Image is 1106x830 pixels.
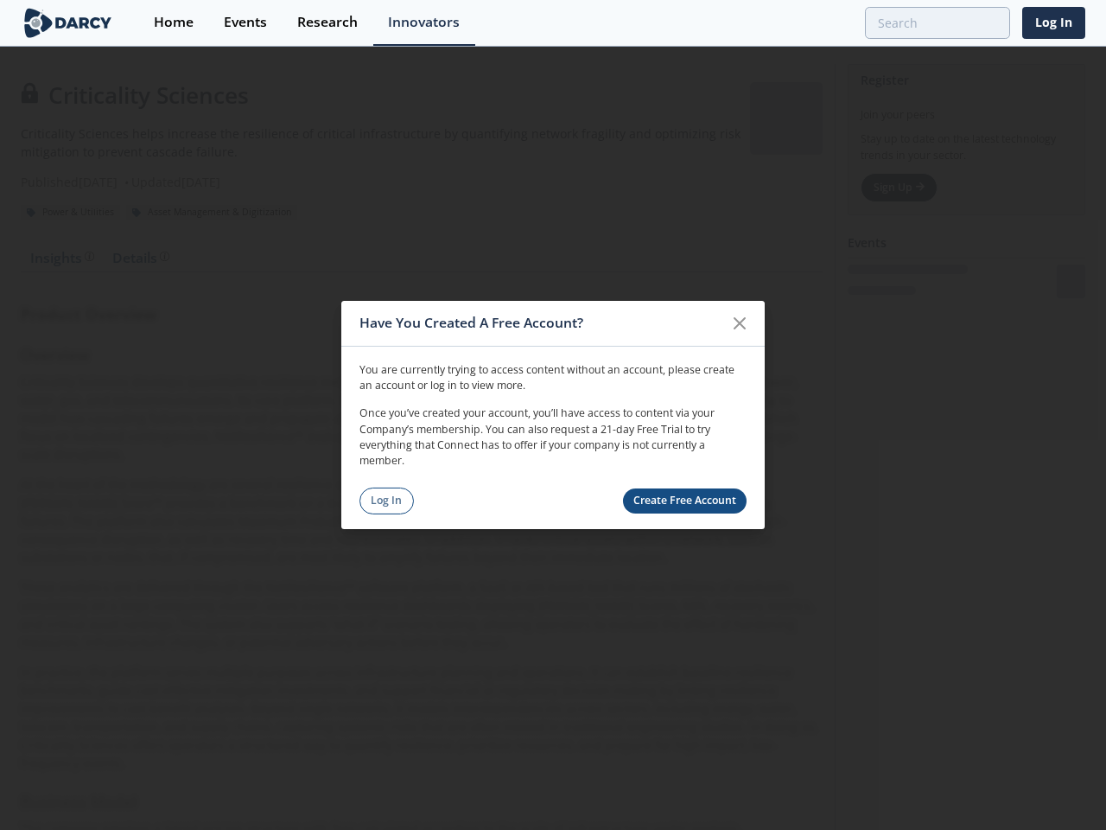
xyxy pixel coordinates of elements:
div: Research [297,16,358,29]
p: Once you’ve created your account, you’ll have access to content via your Company’s membership. Yo... [359,405,747,469]
a: Log In [359,488,414,514]
a: Create Free Account [623,488,747,514]
a: Log In [1022,7,1085,39]
div: Innovators [388,16,460,29]
img: logo-wide.svg [21,8,115,38]
p: You are currently trying to access content without an account, please create an account or log in... [359,361,747,393]
div: Events [224,16,267,29]
div: Have You Created A Free Account? [359,307,723,340]
div: Home [154,16,194,29]
input: Advanced Search [865,7,1010,39]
